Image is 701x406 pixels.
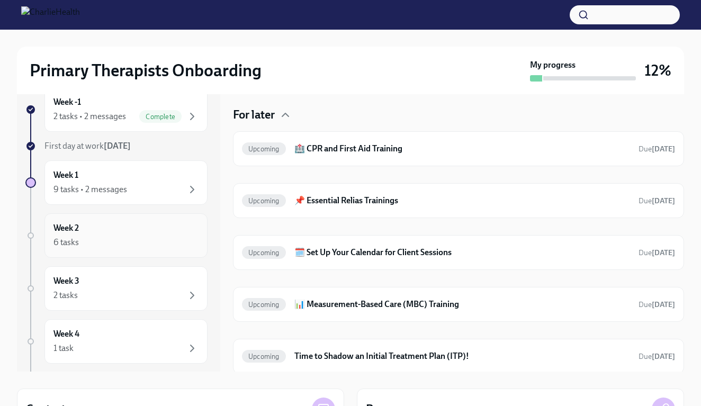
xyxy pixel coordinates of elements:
[639,248,675,258] span: August 20th, 2025 09:00
[53,342,74,354] div: 1 task
[104,141,131,151] strong: [DATE]
[53,96,81,108] h6: Week -1
[639,300,675,309] span: Due
[53,184,127,195] div: 9 tasks • 2 messages
[25,319,208,364] a: Week 41 task
[139,113,182,121] span: Complete
[25,140,208,152] a: First day at work[DATE]
[639,300,675,310] span: August 20th, 2025 09:00
[233,107,684,123] div: For later
[233,107,275,123] h4: For later
[44,141,131,151] span: First day at work
[652,248,675,257] strong: [DATE]
[652,352,675,361] strong: [DATE]
[25,266,208,311] a: Week 32 tasks
[644,61,671,80] h3: 12%
[294,350,630,362] h6: Time to Shadow an Initial Treatment Plan (ITP)!
[242,140,675,157] a: Upcoming🏥 CPR and First Aid TrainingDue[DATE]
[639,144,675,154] span: August 23rd, 2025 09:00
[294,143,630,155] h6: 🏥 CPR and First Aid Training
[639,351,675,362] span: August 23rd, 2025 09:00
[652,145,675,154] strong: [DATE]
[639,196,675,205] span: Due
[53,222,79,234] h6: Week 2
[53,237,79,248] div: 6 tasks
[53,169,78,181] h6: Week 1
[242,353,286,360] span: Upcoming
[652,196,675,205] strong: [DATE]
[242,296,675,313] a: Upcoming📊 Measurement-Based Care (MBC) TrainingDue[DATE]
[30,60,262,81] h2: Primary Therapists Onboarding
[530,59,576,71] strong: My progress
[53,275,79,287] h6: Week 3
[242,348,675,365] a: UpcomingTime to Shadow an Initial Treatment Plan (ITP)!Due[DATE]
[639,352,675,361] span: Due
[652,300,675,309] strong: [DATE]
[21,6,80,23] img: CharlieHealth
[242,192,675,209] a: Upcoming📌 Essential Relias TrainingsDue[DATE]
[25,87,208,132] a: Week -12 tasks • 2 messagesComplete
[294,247,630,258] h6: 🗓️ Set Up Your Calendar for Client Sessions
[242,301,286,309] span: Upcoming
[53,328,79,340] h6: Week 4
[639,196,675,206] span: August 25th, 2025 09:00
[639,248,675,257] span: Due
[242,197,286,205] span: Upcoming
[53,290,78,301] div: 2 tasks
[294,299,630,310] h6: 📊 Measurement-Based Care (MBC) Training
[53,111,126,122] div: 2 tasks • 2 messages
[242,244,675,261] a: Upcoming🗓️ Set Up Your Calendar for Client SessionsDue[DATE]
[639,145,675,154] span: Due
[242,249,286,257] span: Upcoming
[25,213,208,258] a: Week 26 tasks
[25,160,208,205] a: Week 19 tasks • 2 messages
[294,195,630,206] h6: 📌 Essential Relias Trainings
[242,145,286,153] span: Upcoming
